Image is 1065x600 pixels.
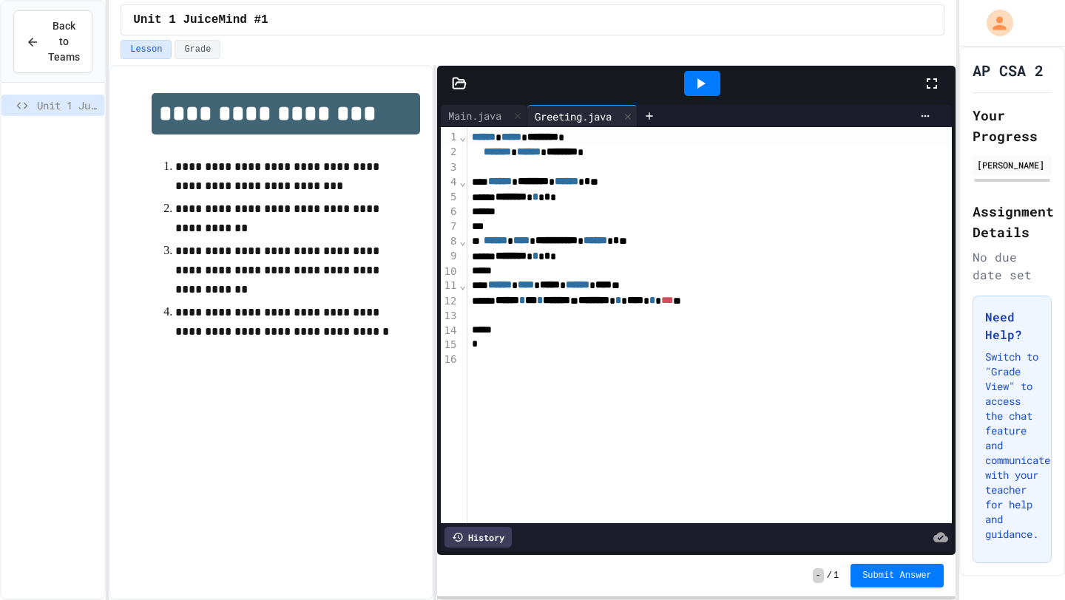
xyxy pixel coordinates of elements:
div: 2 [441,145,459,160]
div: 14 [441,324,459,338]
div: 11 [441,279,459,293]
div: Main.java [441,108,509,123]
div: 7 [441,219,459,234]
div: Main.java [441,105,527,127]
span: Submit Answer [862,570,932,582]
div: [PERSON_NAME] [977,158,1047,171]
h2: Assignment Details [973,201,1052,242]
p: Switch to "Grade View" to access the chat feature and communicate with your teacher for help and ... [985,350,1039,542]
div: 16 [441,352,459,367]
span: Fold line [459,176,466,188]
div: No due date set [973,248,1052,284]
span: Fold line [459,279,466,291]
span: / [827,570,832,582]
h2: Your Progress [973,105,1052,146]
h1: AP CSA 2 [973,60,1044,81]
div: 8 [441,234,459,249]
button: Lesson [121,40,172,59]
div: 12 [441,294,459,309]
div: 6 [441,205,459,219]
div: Greeting.java [527,105,638,127]
button: Grade [175,40,220,59]
div: Greeting.java [527,109,619,124]
span: Unit 1 JuiceMind #1 [37,98,98,113]
div: 1 [441,130,459,145]
span: - [813,568,824,583]
div: 3 [441,160,459,175]
span: Unit 1 JuiceMind #1 [133,11,268,29]
span: Fold line [459,235,466,247]
div: My Account [971,6,1017,40]
button: Back to Teams [13,10,92,73]
div: 5 [441,190,459,205]
div: 10 [441,265,459,279]
div: History [444,527,512,548]
span: 1 [834,570,839,582]
div: 13 [441,309,459,324]
button: Submit Answer [851,564,944,587]
div: 15 [441,338,459,352]
span: Back to Teams [48,18,80,65]
h3: Need Help? [985,308,1039,344]
div: 4 [441,175,459,190]
span: Fold line [459,131,466,143]
div: 9 [441,249,459,264]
